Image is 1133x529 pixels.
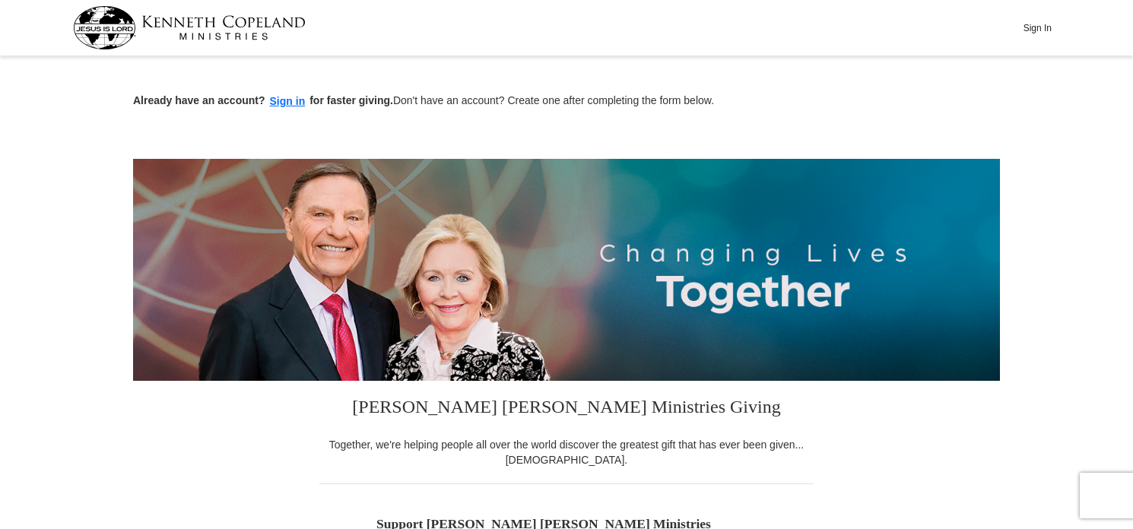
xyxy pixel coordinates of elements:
[1014,16,1060,40] button: Sign In
[133,93,1000,110] p: Don't have an account? Create one after completing the form below.
[319,381,814,437] h3: [PERSON_NAME] [PERSON_NAME] Ministries Giving
[319,437,814,467] div: Together, we're helping people all over the world discover the greatest gift that has ever been g...
[265,93,310,110] button: Sign in
[133,94,393,106] strong: Already have an account? for faster giving.
[73,6,306,49] img: kcm-header-logo.svg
